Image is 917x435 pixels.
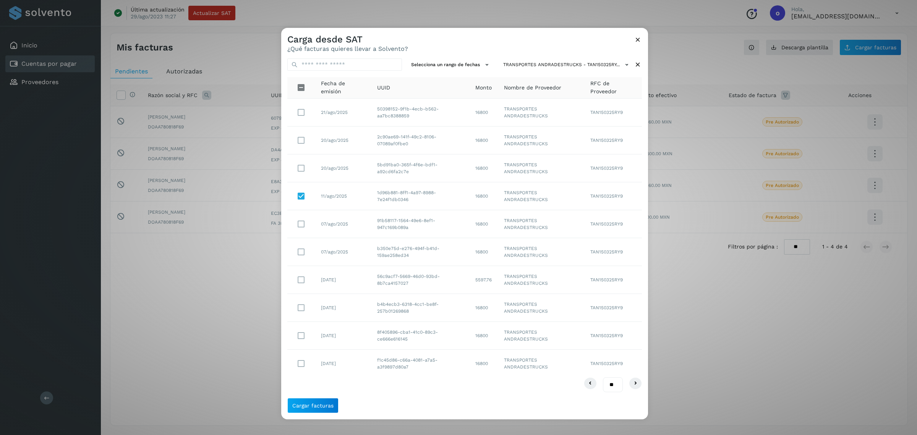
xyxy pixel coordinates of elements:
td: 2c90ae69-141f-49c2-8106-07089af0fbe0 [371,127,469,154]
button: TRANSPORTES ANDRADESTRUCKS - TAN150325RY... [500,58,634,71]
button: Cargar facturas [287,398,339,413]
td: TRANSPORTES ANDRADESTRUCKS [498,154,584,182]
td: 21/ago/2025 [315,99,371,127]
span: RFC de Proveedor [590,80,636,96]
span: Monto [475,84,492,92]
td: 50398152-9f1b-4ecb-b562-aa7bc8388859 [371,99,469,127]
td: 07/ago/2025 [315,238,371,266]
td: TAN150325RY9 [584,238,642,266]
td: TRANSPORTES ANDRADESTRUCKS [498,266,584,294]
td: TAN150325RY9 [584,182,642,210]
td: TAN150325RY9 [584,127,642,154]
td: 07/ago/2025 [315,210,371,238]
td: TRANSPORTES ANDRADESTRUCKS [498,322,584,350]
td: 11/ago/2025 [315,182,371,210]
td: TAN150325RY9 [584,294,642,322]
td: TAN150325RY9 [584,99,642,127]
button: Selecciona un rango de fechas [408,58,494,71]
span: Cargar facturas [292,403,334,408]
span: Nombre de Proveedor [504,84,561,92]
td: TRANSPORTES ANDRADESTRUCKS [498,210,584,238]
td: TRANSPORTES ANDRADESTRUCKS [498,238,584,266]
td: [DATE] [315,350,371,377]
td: 16800 [469,99,498,127]
td: 20/ago/2025 [315,154,371,182]
td: 5597.76 [469,266,498,294]
td: TRANSPORTES ANDRADESTRUCKS [498,99,584,127]
td: b350e75d-e276-494f-b41d-159ae258ed34 [371,238,469,266]
td: 16800 [469,127,498,154]
td: b4b4ecb3-6318-4cc1-be8f-257b01269868 [371,294,469,322]
td: [DATE] [315,322,371,350]
td: 16800 [469,210,498,238]
td: TAN150325RY9 [584,322,642,350]
td: 8f405896-cba1-41c0-89c3-ce666e616145 [371,322,469,350]
td: TRANSPORTES ANDRADESTRUCKS [498,294,584,322]
td: TRANSPORTES ANDRADESTRUCKS [498,127,584,154]
td: 16800 [469,238,498,266]
td: [DATE] [315,294,371,322]
td: 16800 [469,154,498,182]
td: TAN150325RY9 [584,154,642,182]
td: f1c45d86-c66a-4081-a7a5-a3f9897d80a7 [371,350,469,377]
td: 91b58117-1564-49e6-8ef1-947c169b089a [371,210,469,238]
td: TAN150325RY9 [584,350,642,377]
span: UUID [377,84,390,92]
span: Fecha de emisión [321,80,365,96]
p: ¿Qué facturas quieres llevar a Solvento? [287,45,408,52]
td: 16800 [469,350,498,377]
td: TAN150325RY9 [584,266,642,294]
h3: Carga desde SAT [287,34,408,45]
td: 56c9acf7-5669-46d0-93bd-8b7ca4157027 [371,266,469,294]
td: 20/ago/2025 [315,127,371,154]
td: 16800 [469,322,498,350]
td: 16800 [469,182,498,210]
td: TRANSPORTES ANDRADESTRUCKS [498,182,584,210]
td: [DATE] [315,266,371,294]
td: TAN150325RY9 [584,210,642,238]
td: 5bd91ba0-365f-4f6e-bdf1-a92cd6fa2c7e [371,154,469,182]
td: 1d96b881-8ff1-4a97-8988-7e24f1db0346 [371,182,469,210]
td: TRANSPORTES ANDRADESTRUCKS [498,350,584,377]
td: 16800 [469,294,498,322]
